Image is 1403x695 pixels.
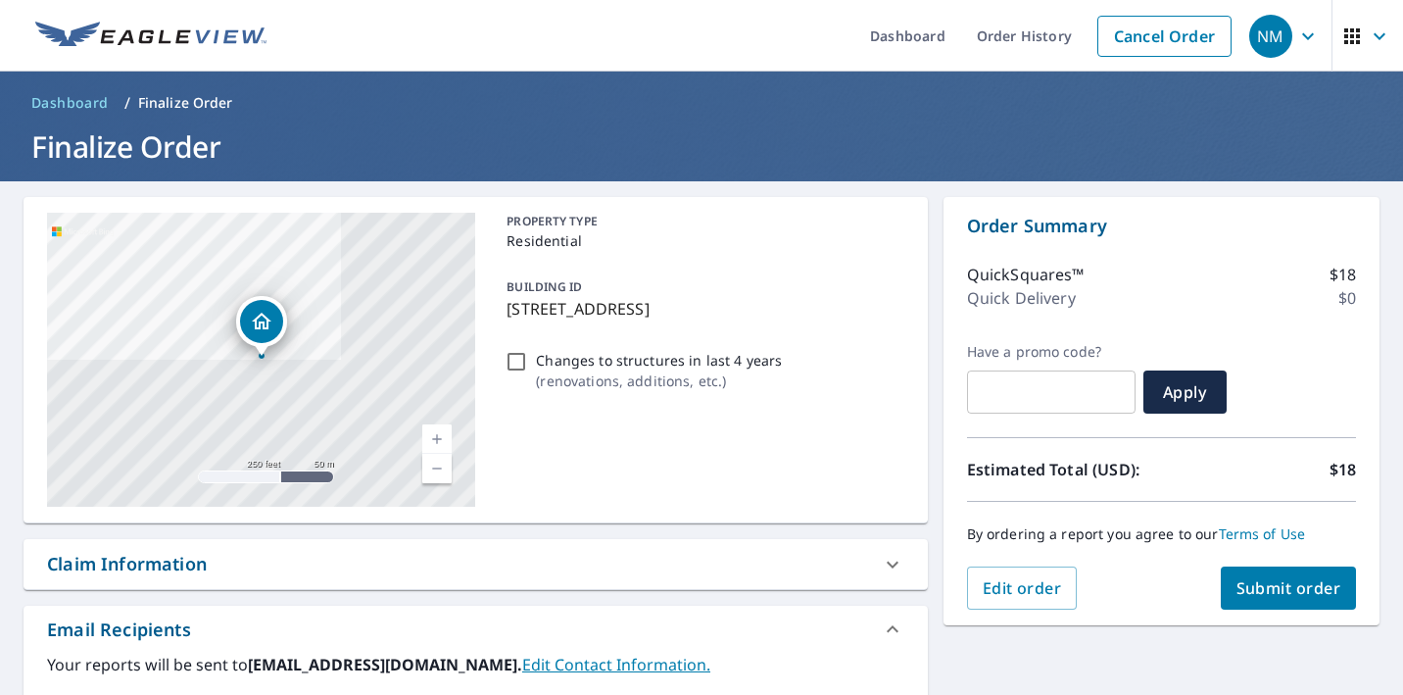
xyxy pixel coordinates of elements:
span: Apply [1159,381,1211,403]
p: ( renovations, additions, etc. ) [536,371,782,391]
span: Edit order [983,577,1062,599]
button: Submit order [1221,567,1357,610]
p: Residential [507,230,895,251]
p: $0 [1338,286,1356,310]
p: BUILDING ID [507,278,582,295]
a: Dashboard [24,87,117,119]
p: $18 [1330,263,1356,286]
button: Apply [1143,371,1227,414]
nav: breadcrumb [24,87,1379,119]
a: Current Level 17, Zoom Out [422,454,452,483]
a: Cancel Order [1097,16,1232,57]
label: Your reports will be sent to [47,653,904,676]
a: Terms of Use [1219,524,1306,543]
p: QuickSquares™ [967,263,1085,286]
p: Quick Delivery [967,286,1076,310]
span: Submit order [1236,577,1341,599]
p: PROPERTY TYPE [507,213,895,230]
p: [STREET_ADDRESS] [507,297,895,321]
b: [EMAIL_ADDRESS][DOMAIN_NAME]. [248,654,522,675]
button: Edit order [967,567,1078,610]
div: Dropped pin, building 1, Residential property, 3602 Homelawn Ave Cincinnati, OH 45211 [236,296,287,357]
div: Claim Information [47,551,207,577]
a: Current Level 17, Zoom In [422,424,452,454]
p: By ordering a report you agree to our [967,525,1356,543]
div: NM [1249,15,1292,58]
img: EV Logo [35,22,266,51]
span: Dashboard [31,93,109,113]
h1: Finalize Order [24,126,1379,167]
div: Claim Information [24,539,928,589]
p: Finalize Order [138,93,233,113]
p: $18 [1330,458,1356,481]
a: EditContactInfo [522,654,710,675]
li: / [124,91,130,115]
div: Email Recipients [24,606,928,653]
p: Estimated Total (USD): [967,458,1162,481]
p: Order Summary [967,213,1356,239]
div: Email Recipients [47,617,191,643]
label: Have a promo code? [967,343,1136,361]
p: Changes to structures in last 4 years [536,350,782,371]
